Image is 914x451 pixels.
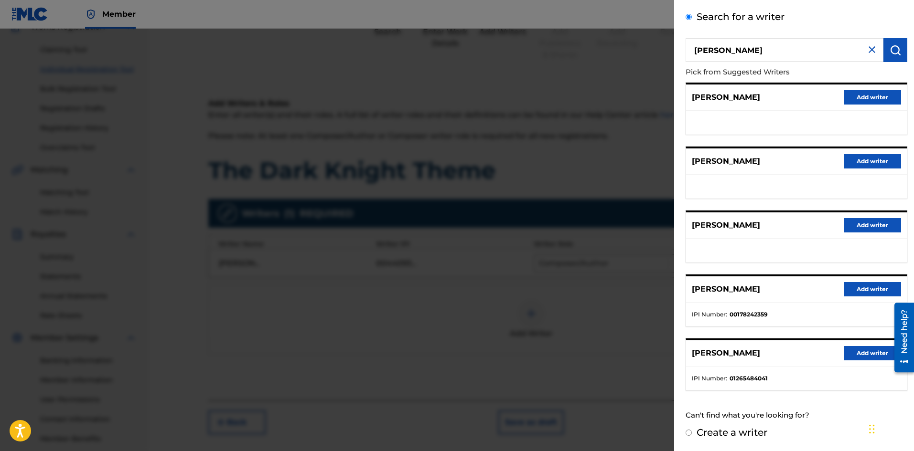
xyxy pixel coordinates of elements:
strong: 00178242359 [730,310,768,319]
iframe: Resource Center [887,299,914,376]
p: [PERSON_NAME] [692,347,760,359]
img: Search Works [890,44,901,56]
p: Pick from Suggested Writers [686,62,853,83]
img: Top Rightsholder [85,9,97,20]
iframe: Chat Widget [866,405,914,451]
p: [PERSON_NAME] [692,156,760,167]
label: Create a writer [697,427,767,438]
button: Add writer [844,90,901,105]
img: MLC Logo [11,7,48,21]
img: close [866,44,878,55]
strong: 01265484041 [730,374,768,383]
button: Add writer [844,218,901,232]
div: Can't find what you're looking for? [686,405,907,426]
span: Member [102,9,136,20]
p: [PERSON_NAME] [692,92,760,103]
span: IPI Number : [692,310,727,319]
button: Add writer [844,154,901,168]
div: Drag [869,415,875,443]
input: Search writer's name or IPI Number [686,38,883,62]
p: [PERSON_NAME] [692,283,760,295]
p: [PERSON_NAME] [692,220,760,231]
span: IPI Number : [692,374,727,383]
button: Add writer [844,346,901,360]
button: Add writer [844,282,901,296]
